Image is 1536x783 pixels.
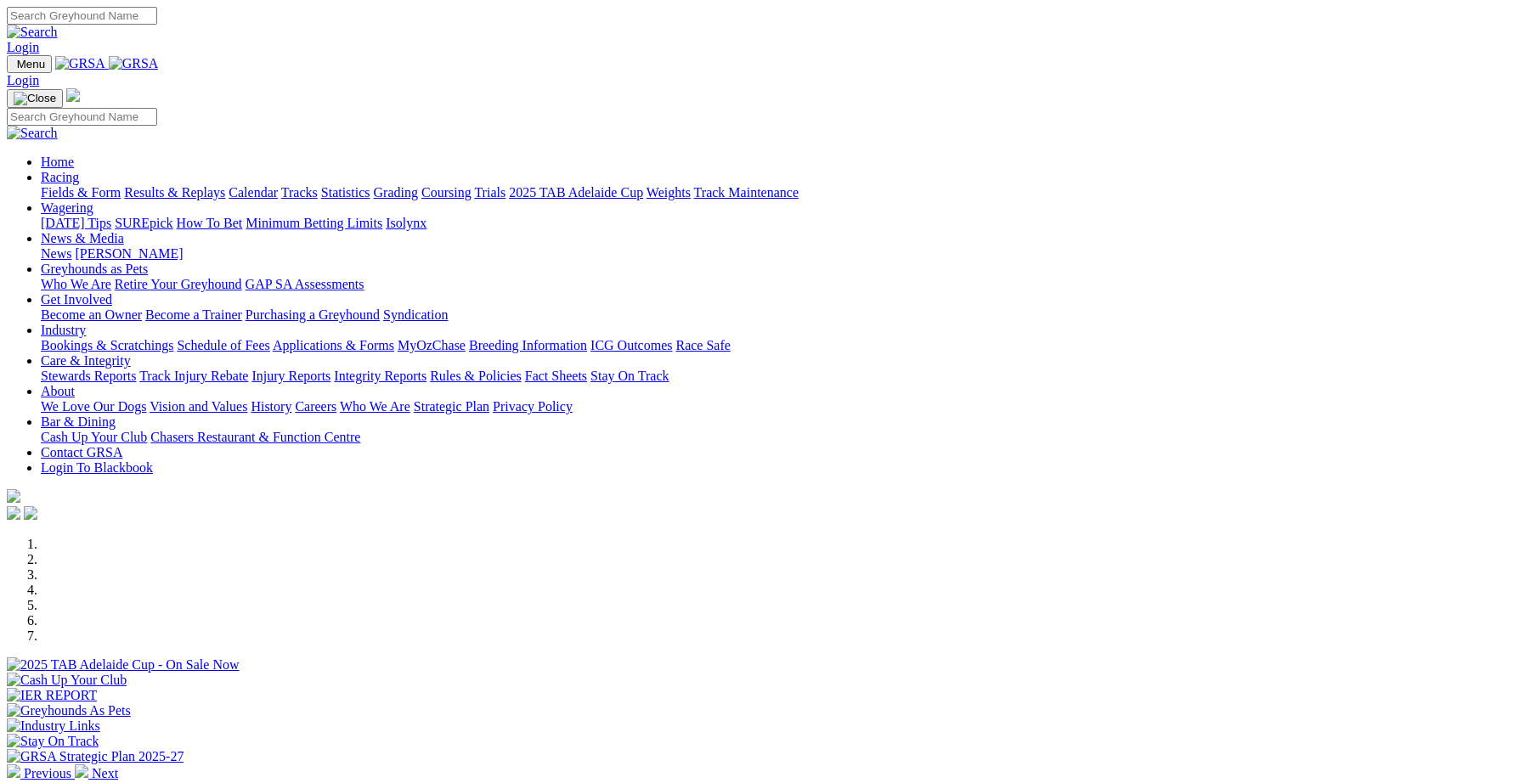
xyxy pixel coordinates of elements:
img: GRSA Strategic Plan 2025-27 [7,749,184,764]
img: GRSA [55,56,105,71]
a: Login To Blackbook [41,460,153,475]
a: Strategic Plan [414,399,489,414]
input: Search [7,7,157,25]
a: Chasers Restaurant & Function Centre [150,430,360,444]
a: Racing [41,170,79,184]
a: 2025 TAB Adelaide Cup [509,185,643,200]
a: History [251,399,291,414]
a: Fields & Form [41,185,121,200]
div: Greyhounds as Pets [41,277,1529,292]
img: Stay On Track [7,734,99,749]
a: We Love Our Dogs [41,399,146,414]
a: Cash Up Your Club [41,430,147,444]
img: Close [14,92,56,105]
img: 2025 TAB Adelaide Cup - On Sale Now [7,657,240,673]
a: Results & Replays [124,185,225,200]
a: Applications & Forms [273,338,394,352]
a: Syndication [383,307,448,322]
button: Toggle navigation [7,55,52,73]
a: Fact Sheets [525,369,587,383]
a: About [41,384,75,398]
img: chevron-left-pager-white.svg [7,764,20,778]
div: Industry [41,338,1529,353]
a: Home [41,155,74,169]
a: Login [7,73,39,87]
a: Login [7,40,39,54]
img: logo-grsa-white.png [66,88,80,102]
a: Trials [474,185,505,200]
img: Cash Up Your Club [7,673,127,688]
a: [DATE] Tips [41,216,111,230]
a: Rules & Policies [430,369,522,383]
span: Next [92,766,118,780]
a: Previous [7,766,75,780]
span: Menu [17,58,45,70]
a: MyOzChase [398,338,466,352]
img: GRSA [109,56,159,71]
a: Care & Integrity [41,353,131,368]
a: Vision and Values [150,399,247,414]
a: Calendar [229,185,278,200]
a: Bar & Dining [41,414,116,429]
a: Wagering [41,200,93,215]
div: News & Media [41,246,1529,262]
a: Grading [374,185,418,200]
a: Greyhounds as Pets [41,262,148,276]
a: Careers [295,399,336,414]
a: Stewards Reports [41,369,136,383]
a: Race Safe [675,338,730,352]
a: Privacy Policy [493,399,573,414]
a: Track Injury Rebate [139,369,248,383]
a: Stay On Track [590,369,669,383]
img: twitter.svg [24,506,37,520]
div: Wagering [41,216,1529,231]
a: Track Maintenance [694,185,799,200]
a: News [41,246,71,261]
a: SUREpick [115,216,172,230]
a: GAP SA Assessments [246,277,364,291]
a: Contact GRSA [41,445,122,459]
a: Schedule of Fees [177,338,269,352]
a: Tracks [281,185,318,200]
div: Bar & Dining [41,430,1529,445]
div: Racing [41,185,1529,200]
div: Care & Integrity [41,369,1529,384]
a: Retire Your Greyhound [115,277,242,291]
a: Become an Owner [41,307,142,322]
a: Minimum Betting Limits [246,216,382,230]
a: Who We Are [340,399,410,414]
img: facebook.svg [7,506,20,520]
img: Search [7,25,58,40]
a: Isolynx [386,216,426,230]
a: Injury Reports [251,369,330,383]
input: Search [7,108,157,126]
a: Integrity Reports [334,369,426,383]
img: Search [7,126,58,141]
a: Statistics [321,185,370,200]
img: logo-grsa-white.png [7,489,20,503]
a: Bookings & Scratchings [41,338,173,352]
span: Previous [24,766,71,780]
img: Industry Links [7,718,100,734]
div: About [41,399,1529,414]
a: News & Media [41,231,124,245]
a: Coursing [421,185,472,200]
a: Breeding Information [469,338,587,352]
img: Greyhounds As Pets [7,703,131,718]
a: How To Bet [177,216,243,230]
a: Next [75,766,118,780]
a: Industry [41,323,86,337]
a: ICG Outcomes [590,338,672,352]
a: Get Involved [41,292,112,307]
a: Become a Trainer [145,307,242,322]
img: IER REPORT [7,688,97,703]
a: Who We Are [41,277,111,291]
button: Toggle navigation [7,89,63,108]
a: Purchasing a Greyhound [246,307,380,322]
a: Weights [647,185,691,200]
div: Get Involved [41,307,1529,323]
a: [PERSON_NAME] [75,246,183,261]
img: chevron-right-pager-white.svg [75,764,88,778]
